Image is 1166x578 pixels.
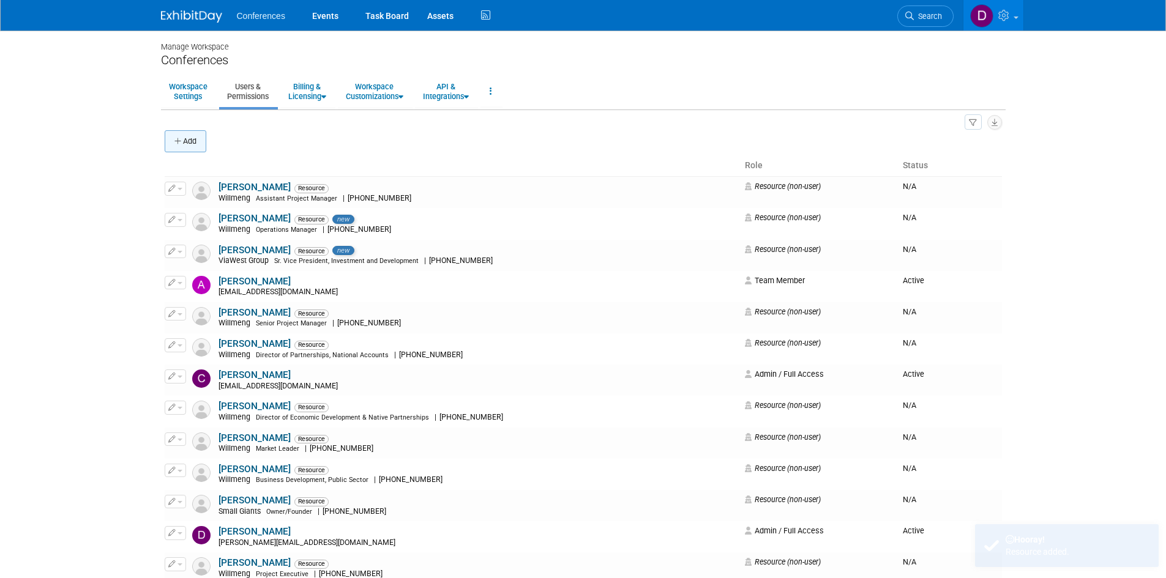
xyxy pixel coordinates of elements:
[745,557,821,566] span: Resource (non-user)
[903,245,916,254] span: N/A
[294,560,329,568] span: Resource
[192,338,211,357] img: Resource
[316,569,386,578] span: [PHONE_NUMBER]
[192,432,211,451] img: Resource
[435,413,436,421] span: |
[266,508,312,516] span: Owner/Founder
[745,495,821,504] span: Resource (non-user)
[192,526,211,544] img: Danielle Feroleto
[396,350,466,359] span: [PHONE_NUMBER]
[1006,533,1149,546] div: Hooray!
[745,182,821,191] span: Resource (non-user)
[745,369,824,379] span: Admin / Full Access
[219,350,254,359] span: Willmeng
[219,401,291,412] a: [PERSON_NAME]
[161,76,215,106] a: WorkspaceSettings
[305,444,307,453] span: |
[256,476,368,484] span: Business Development, Public Sector
[903,338,916,347] span: N/A
[903,557,916,566] span: N/A
[219,507,264,516] span: Small Giants
[345,194,415,202] span: [PHONE_NUMBER]
[192,276,211,294] img: April Chadwick
[745,213,821,222] span: Resource (non-user)
[903,276,924,285] span: Active
[219,338,291,349] a: [PERSON_NAME]
[256,570,308,578] span: Project Executive
[256,445,299,453] span: Market Leader
[970,4,993,28] img: Diane Arabia
[219,495,291,506] a: [PERSON_NAME]
[338,76,411,106] a: WorkspaceCustomizations
[219,538,737,548] div: [PERSON_NAME][EMAIL_ADDRESS][DOMAIN_NAME]
[294,309,329,318] span: Resource
[740,155,898,176] th: Role
[219,413,254,421] span: Willmeng
[219,319,254,327] span: Willmeng
[376,475,446,484] span: [PHONE_NUMBER]
[256,319,327,327] span: Senior Project Manager
[745,338,821,347] span: Resource (non-user)
[294,497,329,506] span: Resource
[219,557,291,568] a: [PERSON_NAME]
[219,382,737,391] div: [EMAIL_ADDRESS][DOMAIN_NAME]
[219,194,254,202] span: Willmeng
[219,287,737,297] div: [EMAIL_ADDRESS][DOMAIN_NAME]
[745,464,821,473] span: Resource (non-user)
[332,319,334,327] span: |
[903,213,916,222] span: N/A
[256,226,317,234] span: Operations Manager
[745,245,821,254] span: Resource (non-user)
[320,507,390,516] span: [PHONE_NUMBER]
[219,464,291,475] a: [PERSON_NAME]
[219,225,254,234] span: Willmeng
[334,319,405,327] span: [PHONE_NUMBER]
[237,11,285,21] span: Conferences
[745,401,821,410] span: Resource (non-user)
[903,401,916,410] span: N/A
[219,307,291,318] a: [PERSON_NAME]
[903,369,924,379] span: Active
[374,475,376,484] span: |
[219,276,291,287] a: [PERSON_NAME]
[219,526,291,537] a: [PERSON_NAME]
[897,6,954,27] a: Search
[161,10,222,23] img: ExhibitDay
[903,464,916,473] span: N/A
[192,401,211,419] img: Resource
[745,526,824,535] span: Admin / Full Access
[192,213,211,231] img: Resource
[192,307,211,325] img: Resource
[192,245,211,263] img: Resource
[898,155,1001,176] th: Status
[192,182,211,200] img: Resource
[323,225,324,234] span: |
[332,246,354,256] span: new
[324,225,395,234] span: [PHONE_NUMBER]
[307,444,377,453] span: [PHONE_NUMBER]
[294,466,329,475] span: Resource
[294,215,329,224] span: Resource
[219,256,272,265] span: ViaWest Group
[192,495,211,513] img: Resource
[415,76,477,106] a: API &Integrations
[192,464,211,482] img: Resource
[219,369,291,380] a: [PERSON_NAME]
[426,256,496,265] span: [PHONE_NUMBER]
[219,182,291,193] a: [PERSON_NAME]
[280,76,334,106] a: Billing &Licensing
[192,369,211,388] img: Charlize Crowe
[165,130,206,152] button: Add
[161,31,1006,53] div: Manage Workspace
[294,403,329,412] span: Resource
[914,12,942,21] span: Search
[436,413,507,421] span: [PHONE_NUMBER]
[219,245,291,256] a: [PERSON_NAME]
[256,195,337,202] span: Assistant Project Manager
[161,53,1006,68] div: Conferences
[219,569,254,578] span: Willmeng
[219,213,291,224] a: [PERSON_NAME]
[294,247,329,256] span: Resource
[219,432,291,443] a: [PERSON_NAME]
[219,444,254,453] span: Willmeng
